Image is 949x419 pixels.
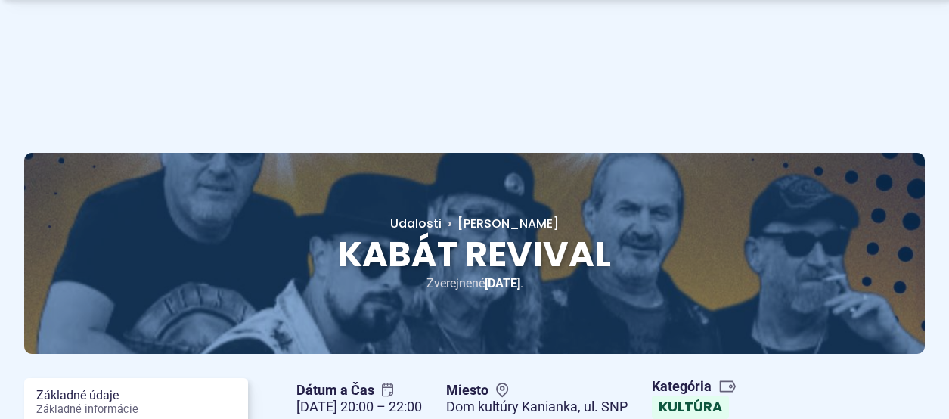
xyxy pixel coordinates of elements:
figcaption: Dom kultúry Kanianka, ul. SNP [446,399,628,416]
a: Udalosti [390,215,442,232]
span: [PERSON_NAME] [457,215,559,232]
span: Dátum a Čas [296,382,422,399]
a: [PERSON_NAME] [442,215,559,232]
figcaption: [DATE] 20:00 – 22:00 [296,399,422,416]
span: [DATE] [485,276,520,290]
span: Kategória [652,378,736,396]
p: Zverejnené . [73,273,876,293]
span: Základné informácie [36,404,236,416]
span: KABÁT REVIVAL [338,230,611,278]
span: Miesto [446,382,628,399]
